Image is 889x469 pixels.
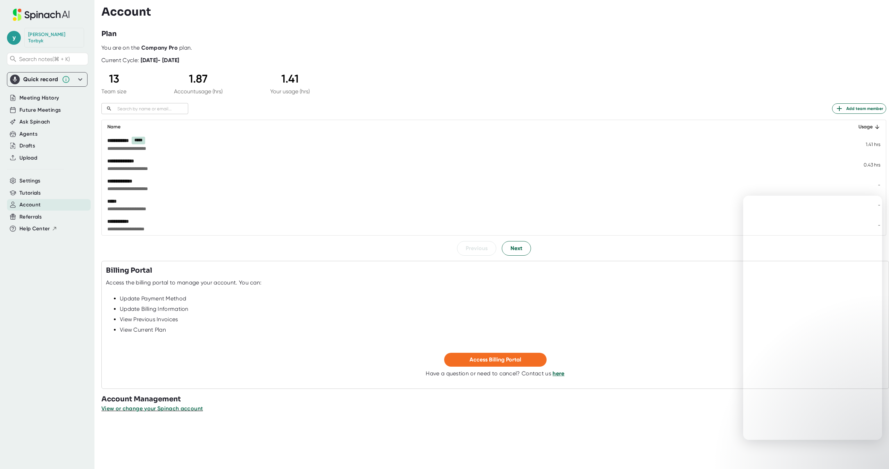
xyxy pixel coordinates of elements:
[552,370,564,377] a: here
[835,104,883,113] span: Add team member
[19,154,37,162] button: Upload
[581,175,886,195] td: -
[120,316,884,323] div: View Previous Invoices
[10,73,84,86] div: Quick record
[101,5,151,18] h3: Account
[19,56,70,62] span: Search notes (⌘ + K)
[19,213,42,221] button: Referrals
[107,123,575,131] div: Name
[101,405,203,412] span: View or change your Spinach account
[141,57,180,63] b: [DATE] - [DATE]
[865,445,882,462] iframe: Intercom live chat
[106,279,261,286] div: Access the billing portal to manage your account. You can:
[743,196,882,440] iframe: Intercom live chat
[141,44,178,51] b: Company Pro
[19,225,57,233] button: Help Center
[19,189,41,197] button: Tutorials
[270,72,310,85] div: 1.41
[101,44,886,51] div: You are on the plan.
[7,31,21,45] span: y
[832,103,886,114] button: Add team member
[101,57,180,64] div: Current Cycle:
[101,404,203,413] button: View or change your Spinach account
[101,72,126,85] div: 13
[19,130,38,138] button: Agents
[581,134,886,154] td: 1.41 hrs
[120,306,884,313] div: Update Billing Information
[115,105,188,113] input: Search by name or email...
[270,88,310,95] div: Your usage (hrs)
[19,94,59,102] button: Meeting History
[502,241,531,256] button: Next
[19,142,35,150] button: Drafts
[457,241,496,256] button: Previous
[470,356,521,363] span: Access Billing Portal
[101,88,126,95] div: Team size
[101,394,889,404] h3: Account Management
[426,370,564,377] div: Have a question or need to cancel? Contact us
[19,201,41,209] button: Account
[101,29,117,39] h3: Plan
[581,155,886,175] td: 0.43 hrs
[120,326,884,333] div: View Current Plan
[19,118,50,126] button: Ask Spinach
[581,195,886,215] td: -
[120,295,884,302] div: Update Payment Method
[174,88,223,95] div: Account usage (hrs)
[581,215,886,235] td: -
[19,106,61,114] button: Future Meetings
[19,177,41,185] button: Settings
[586,123,880,131] div: Usage
[510,244,522,253] span: Next
[19,225,50,233] span: Help Center
[106,265,152,276] h3: Billing Portal
[444,353,547,367] button: Access Billing Portal
[174,72,223,85] div: 1.87
[28,32,80,44] div: Yurii Torbyk
[23,76,58,83] div: Quick record
[466,244,488,253] span: Previous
